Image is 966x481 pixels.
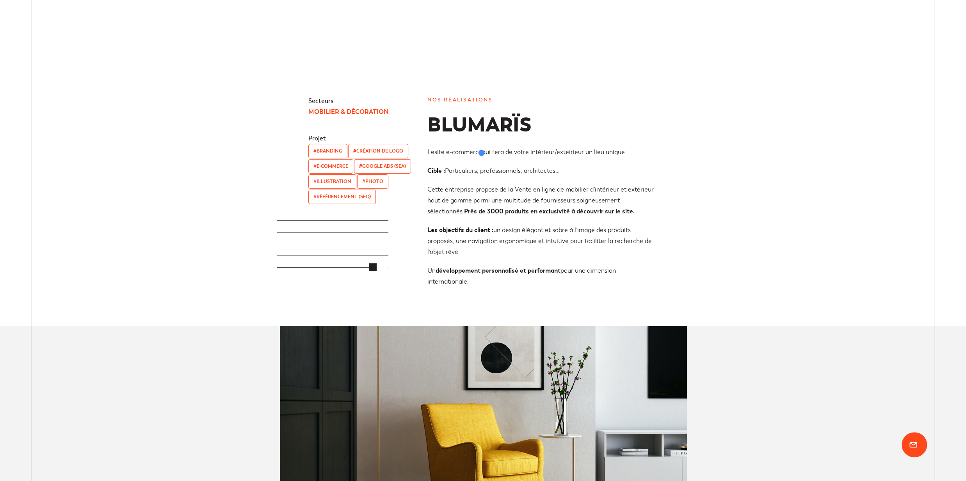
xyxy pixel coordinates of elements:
[313,193,317,200] span: #
[359,163,362,169] span: #
[353,148,356,154] span: #
[436,266,560,275] strong: développement personnalisé et performant
[308,106,420,117] li: Mobilier & Décoration
[308,190,376,204] a: #Référencement (SEO)
[308,135,326,142] strong: Projet
[348,144,408,158] a: #Création de logo
[434,148,482,156] a: site e-commerce
[427,112,532,138] strong: Blumarïs
[354,159,411,174] a: #Google Ads (SEA)
[427,265,658,287] p: Un pour une dimension internationale.
[362,178,365,185] span: #
[313,148,317,154] span: #
[308,174,356,189] a: #Illustration
[308,159,353,174] a: #E-commerce
[308,97,333,105] strong: Secteurs
[313,163,317,169] span: #
[427,165,658,176] p: Particuliers, professionnels, architectes…
[427,226,493,234] strong: Les objectifs du client :
[308,144,347,158] a: #Branding
[464,207,635,215] strong: Près de 3000 produits en exclusivité à découvrir sur le site.
[427,96,658,105] p: Nos réalisations
[313,178,317,185] span: #
[427,184,658,217] p: Cette entreprise propose de la Vente en ligne de mobilier d’intérieur et extérieur haut de gamme ...
[427,147,658,158] p: Le qui fera de votre intérieur/exteirieur un lieu unique.
[427,167,445,175] strong: Cible :
[427,225,658,257] p: un design élégant et sobre à l’image des produits proposés, une navigation ergonomique et intuiti...
[357,174,388,189] a: #Photo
